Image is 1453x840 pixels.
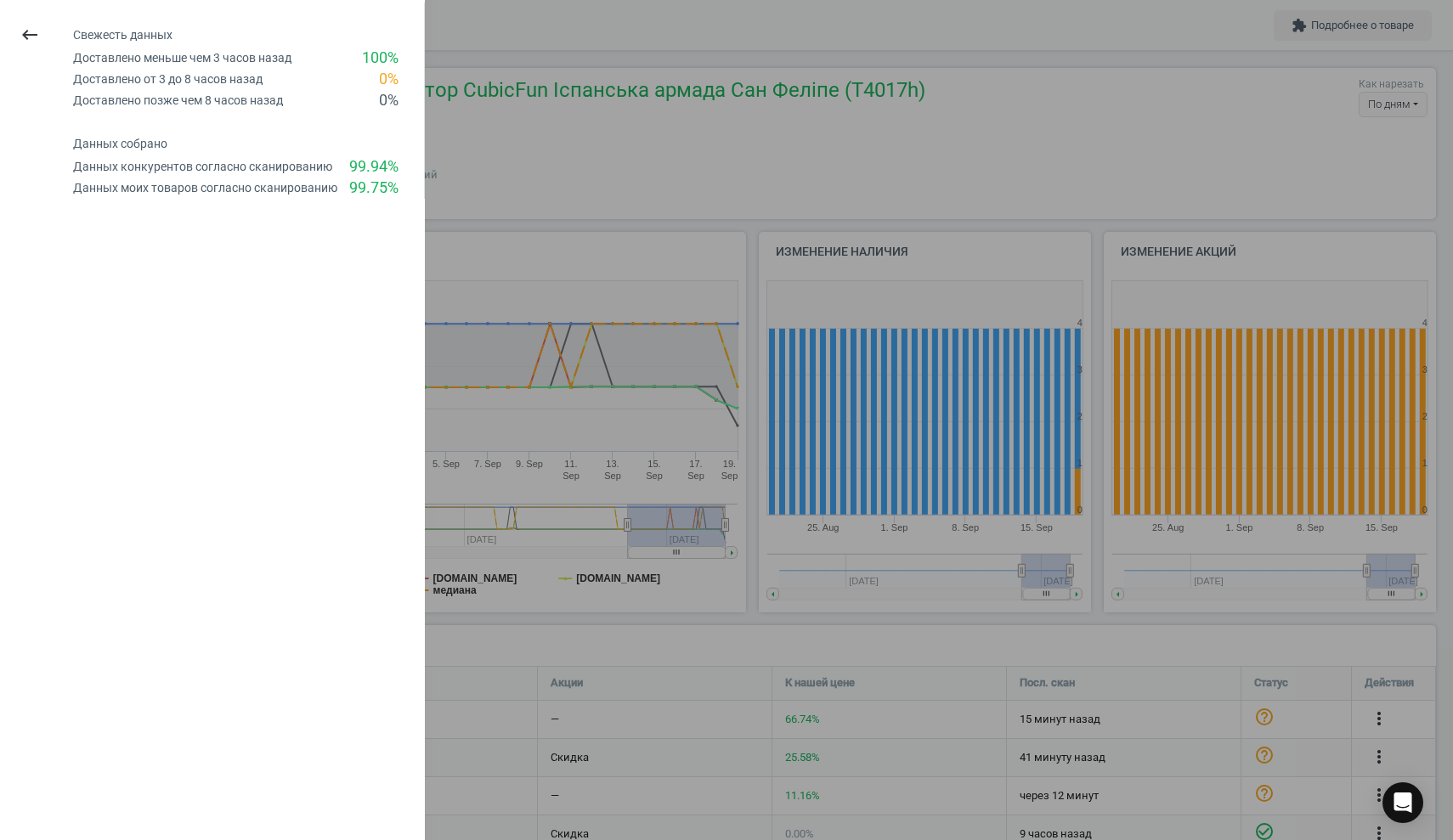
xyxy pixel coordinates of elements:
[73,50,291,66] div: Доставлено меньше чем 3 часов назад
[349,178,399,199] div: 99.75 %
[73,159,332,175] div: Данных конкурентов согласно сканированию
[349,156,399,178] div: 99.94 %
[73,71,263,87] div: Доставлено от 3 до 8 часов назад
[10,15,49,55] button: keyboard_backspace
[73,180,337,196] div: Данных моих товаров согласно сканированию
[1382,782,1423,823] div: Open Intercom Messenger
[379,69,399,90] div: 0 %
[362,48,399,69] div: 100 %
[379,90,399,111] div: 0 %
[20,25,40,45] i: keyboard_backspace
[73,137,424,151] h4: Данных собрано
[73,28,424,42] h4: Свежесть данных
[73,93,283,109] div: Доставлено позже чем 8 часов назад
